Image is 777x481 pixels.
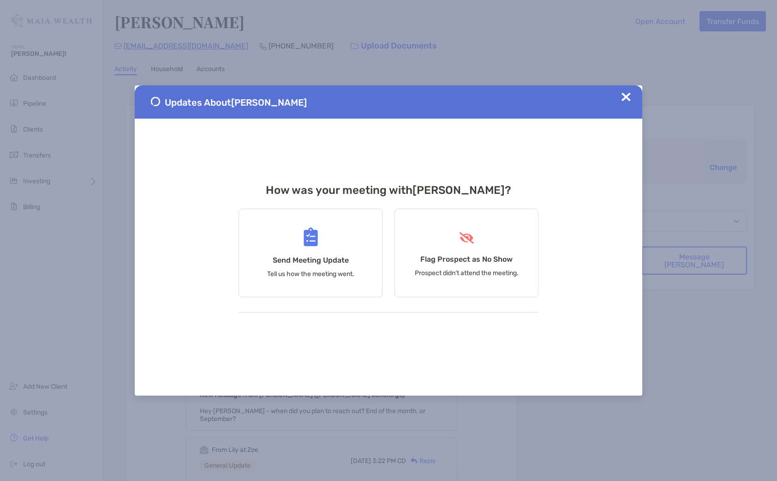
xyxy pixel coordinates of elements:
[165,97,307,108] span: Updates About [PERSON_NAME]
[151,97,160,106] img: Send Meeting Update 1
[420,255,513,264] h4: Flag Prospect as No Show
[622,92,631,102] img: Close Updates Zoe
[304,228,318,247] img: Send Meeting Update
[239,184,538,197] h3: How was your meeting with [PERSON_NAME] ?
[415,269,519,277] p: Prospect didn’t attend the meeting.
[267,270,354,278] p: Tell us how the meeting went.
[273,256,349,265] h4: Send Meeting Update
[458,232,475,244] img: Flag Prospect as No Show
